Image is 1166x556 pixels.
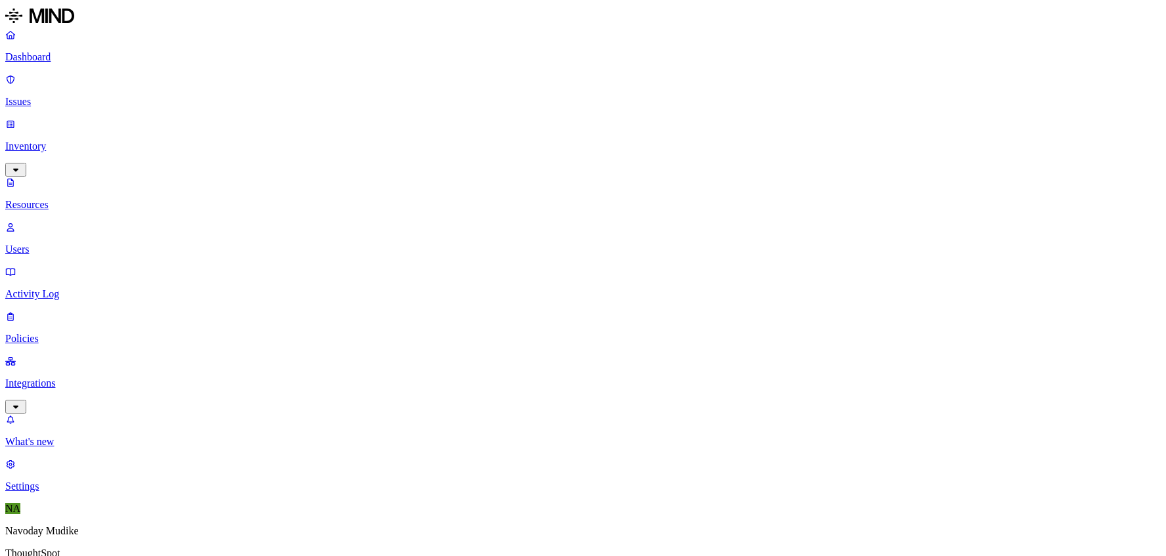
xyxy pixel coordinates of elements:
[5,458,1161,492] a: Settings
[5,177,1161,211] a: Resources
[5,503,20,514] span: NA
[5,199,1161,211] p: Resources
[5,414,1161,448] a: What's new
[5,5,1161,29] a: MIND
[5,310,1161,345] a: Policies
[5,140,1161,152] p: Inventory
[5,377,1161,389] p: Integrations
[5,51,1161,63] p: Dashboard
[5,333,1161,345] p: Policies
[5,74,1161,108] a: Issues
[5,118,1161,175] a: Inventory
[5,5,74,26] img: MIND
[5,288,1161,300] p: Activity Log
[5,29,1161,63] a: Dashboard
[5,436,1161,448] p: What's new
[5,355,1161,412] a: Integrations
[5,244,1161,255] p: Users
[5,221,1161,255] a: Users
[5,96,1161,108] p: Issues
[5,266,1161,300] a: Activity Log
[5,481,1161,492] p: Settings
